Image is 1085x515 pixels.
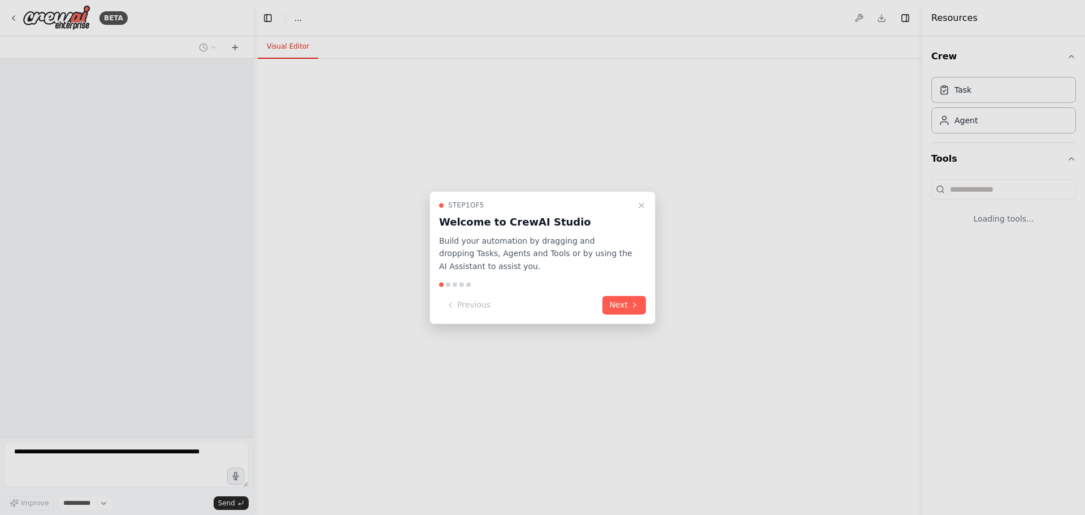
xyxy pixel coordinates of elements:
h3: Welcome to CrewAI Studio [439,214,632,230]
button: Previous [439,296,497,314]
button: Hide left sidebar [260,10,276,26]
button: Next [602,296,646,314]
span: Step 1 of 5 [448,201,484,210]
button: Close walkthrough [635,198,648,212]
p: Build your automation by dragging and dropping Tasks, Agents and Tools or by using the AI Assista... [439,235,632,273]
